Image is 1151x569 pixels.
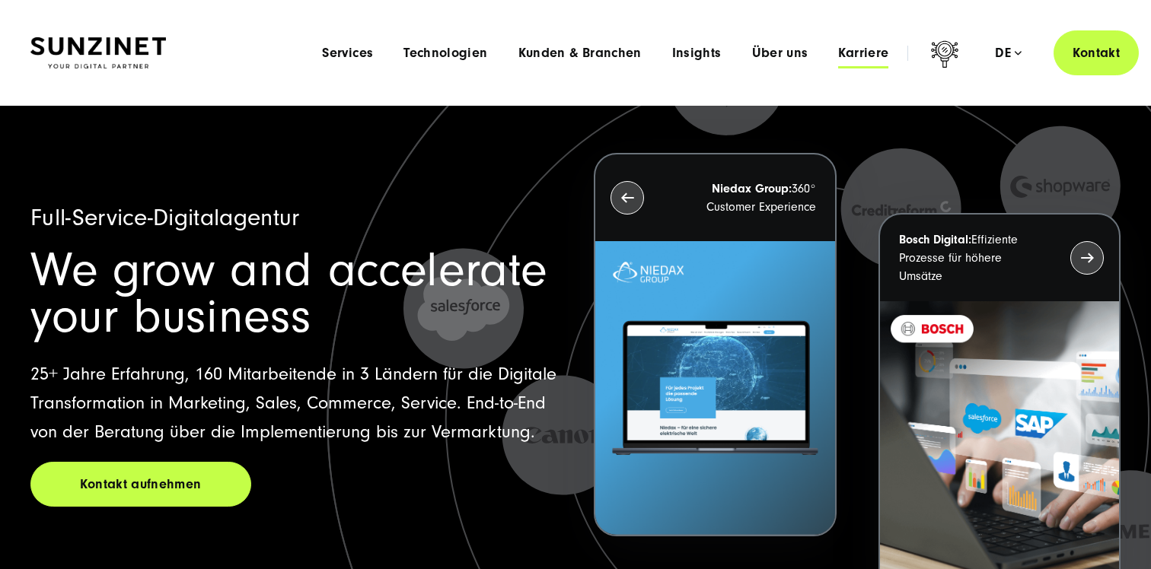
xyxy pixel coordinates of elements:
[322,46,373,61] a: Services
[30,360,557,447] p: 25+ Jahre Erfahrung, 160 Mitarbeitende in 3 Ländern für die Digitale Transformation in Marketing,...
[752,46,808,61] a: Über uns
[403,46,487,61] a: Technologien
[518,46,642,61] a: Kunden & Branchen
[30,37,166,69] img: SUNZINET Full Service Digital Agentur
[712,182,792,195] strong: Niedax Group:
[30,462,251,507] a: Kontakt aufnehmen
[672,46,722,61] a: Insights
[671,180,815,216] p: 360° Customer Experience
[899,233,971,246] strong: Bosch Digital:
[995,46,1022,61] div: de
[838,46,888,61] a: Karriere
[595,241,834,535] img: Letztes Projekt von Niedax. Ein Laptop auf dem die Niedax Website geöffnet ist, auf blauem Hinter...
[1054,30,1139,75] a: Kontakt
[899,230,1043,285] p: Effiziente Prozesse für höhere Umsätze
[30,243,547,344] span: We grow and accelerate your business
[30,204,300,231] span: Full-Service-Digitalagentur
[594,153,836,536] button: Niedax Group:360° Customer Experience Letztes Projekt von Niedax. Ein Laptop auf dem die Niedax W...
